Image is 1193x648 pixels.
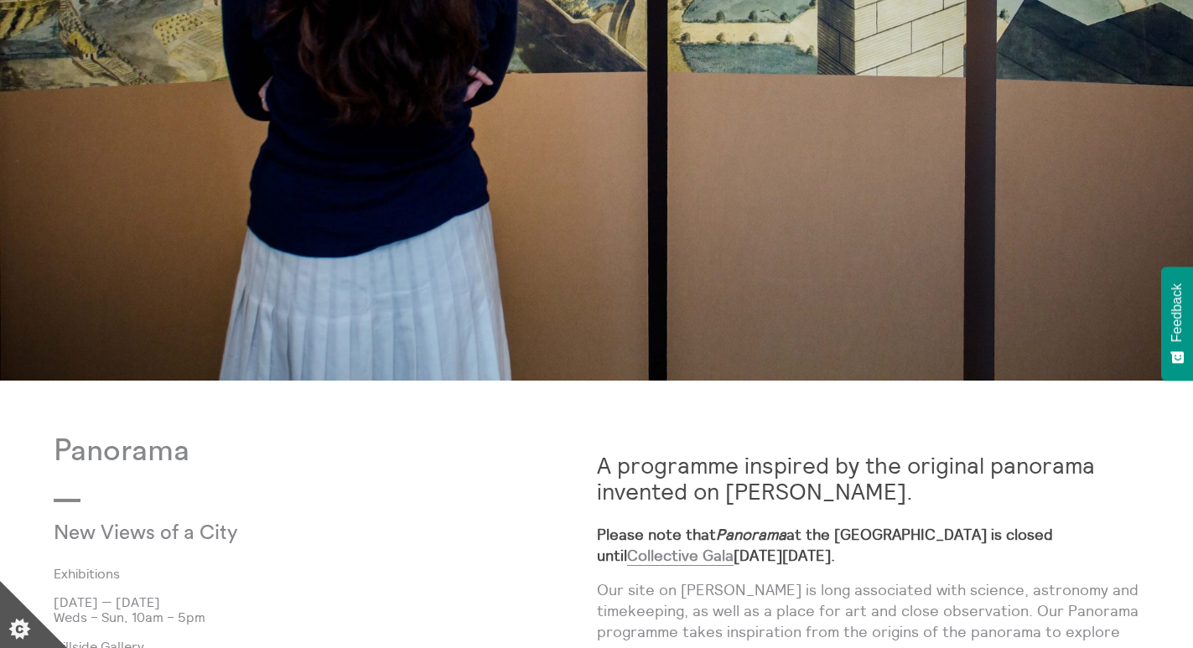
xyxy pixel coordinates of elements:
em: Panorama [716,525,786,544]
a: Collective Gala [627,546,734,566]
strong: A programme inspired by the original panorama invented on [PERSON_NAME]. [597,451,1095,505]
button: Feedback - Show survey [1161,267,1193,381]
p: New Views of a City [54,522,416,546]
strong: Please note that at the [GEOGRAPHIC_DATA] is closed until [DATE][DATE]. [597,525,1053,566]
p: Weds – Sun, 10am – 5pm [54,609,597,625]
a: Exhibitions [54,566,570,581]
p: [DATE] — [DATE] [54,594,597,609]
span: Feedback [1170,283,1185,342]
p: Panorama [54,434,597,469]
